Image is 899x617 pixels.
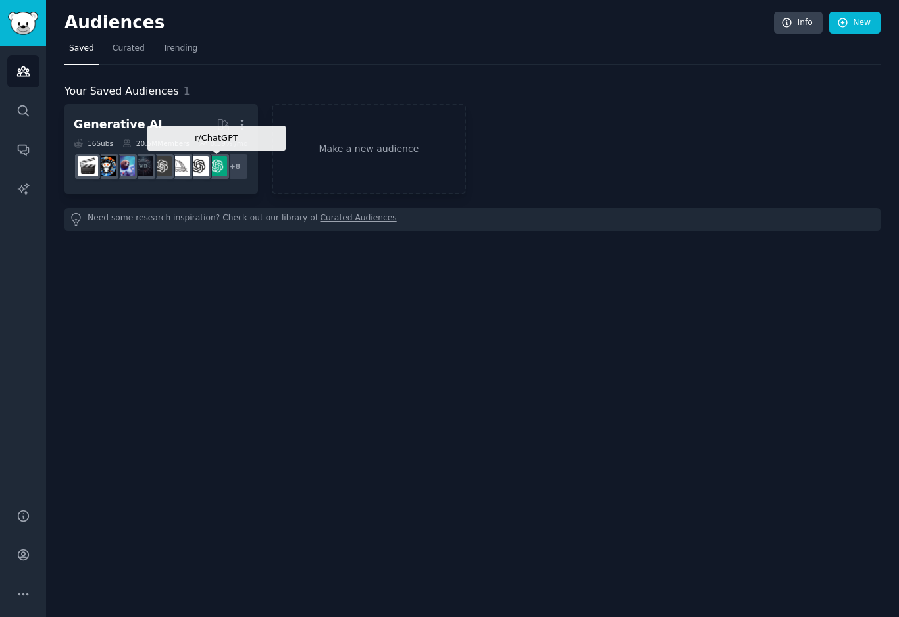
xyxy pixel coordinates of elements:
div: Need some research inspiration? Check out our library of [64,208,881,231]
span: Curated [113,43,145,55]
img: GPT3 [151,156,172,176]
div: 20.5M Members [122,139,190,148]
a: New [829,12,881,34]
div: + 8 [221,153,249,180]
div: 16 Sub s [74,139,113,148]
a: Curated Audiences [321,212,397,226]
span: Trending [163,43,197,55]
img: aiArt [96,156,116,176]
a: Saved [64,38,99,65]
span: 1 [184,85,190,97]
img: weirddalle [133,156,153,176]
a: Trending [159,38,202,65]
div: 0.39 % /mo [210,139,247,148]
a: Make a new audience [272,104,465,194]
h2: Audiences [64,12,774,34]
img: GummySearch logo [8,12,38,35]
a: Generative AI16Subs20.5MMembers0.39% /mor/ChatGPT+8ChatGPTOpenAImidjourneyGPT3weirddalleStableDif... [64,104,258,194]
img: ChatGPT [207,156,227,176]
img: StableDiffusion [115,156,135,176]
img: midjourney [170,156,190,176]
a: Info [774,12,823,34]
img: OpenAI [188,156,209,176]
img: aivideo [78,156,98,176]
div: Generative AI [74,116,163,133]
a: Curated [108,38,149,65]
span: Saved [69,43,94,55]
span: Your Saved Audiences [64,84,179,100]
